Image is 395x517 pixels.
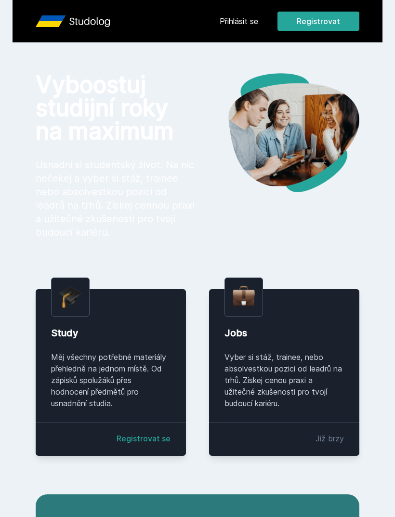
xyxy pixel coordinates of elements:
a: Registrovat se [117,433,171,444]
img: graduation-cap.png [59,286,81,308]
img: hero.png [197,73,359,192]
div: Study [51,326,171,340]
h1: Vyboostuj studijní roky na maximum [36,73,197,143]
div: Vyber si stáž, trainee, nebo absolvestkou pozici od leadrů na trhů. Získej cenou praxi a užitečné... [224,351,344,409]
button: Registrovat [277,12,359,31]
div: Měj všechny potřebné materiály přehledně na jednom místě. Od zápisků spolužáků přes hodnocení pře... [51,351,171,409]
p: Usnadni si studentský život. Na nic nečekej a vyber si stáž, trainee nebo absolvestkou pozici od ... [36,158,197,239]
div: Již brzy [316,433,344,444]
div: Jobs [224,326,344,340]
a: Přihlásit se [220,15,258,27]
img: briefcase.png [233,284,255,308]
